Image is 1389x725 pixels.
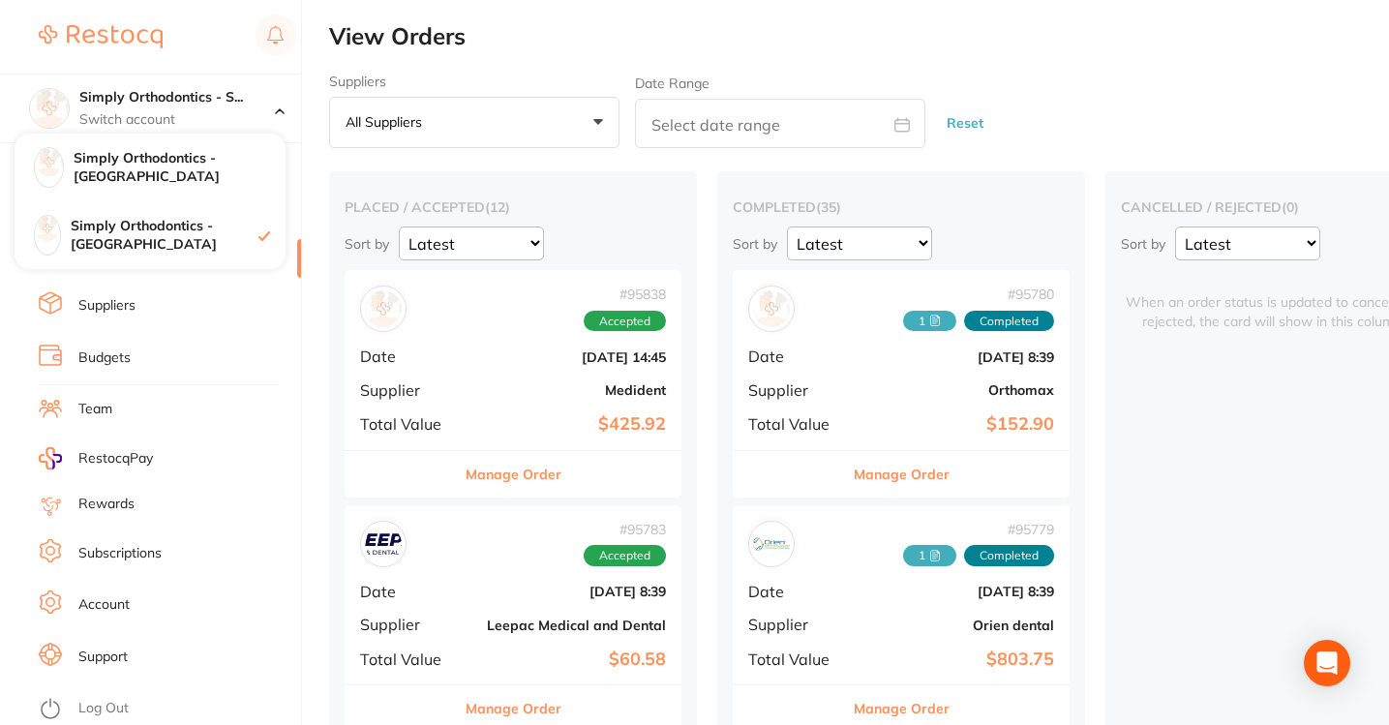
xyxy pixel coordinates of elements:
label: Date Range [635,76,710,91]
span: Supplier [748,381,845,399]
b: [DATE] 8:39 [861,349,1054,365]
span: Date [748,347,845,365]
b: $152.90 [861,414,1054,435]
img: Simply Orthodontics - Sydenham [35,216,60,241]
p: Sort by [345,235,389,253]
b: Orthomax [861,382,1054,398]
img: Orthomax [753,290,790,327]
label: Suppliers [329,74,619,89]
span: Supplier [360,381,457,399]
span: Accepted [584,545,666,566]
img: Simply Orthodontics - Sydenham [30,89,69,128]
span: Date [748,583,845,600]
img: Orien dental [753,526,790,562]
button: All suppliers [329,97,619,149]
p: All suppliers [346,113,430,131]
span: Completed [964,545,1054,566]
a: Support [78,648,128,667]
img: Medident [365,290,402,327]
span: Received [903,311,956,332]
img: RestocqPay [39,447,62,469]
p: Sort by [733,235,777,253]
button: Reset [941,98,989,149]
span: Received [903,545,956,566]
input: Select date range [635,99,925,148]
span: # 95838 [584,287,666,302]
a: Team [78,400,112,419]
a: RestocqPay [39,447,153,469]
span: Total Value [748,650,845,668]
b: $425.92 [472,414,666,435]
button: Log Out [39,694,295,725]
h2: placed / accepted ( 12 ) [345,198,681,216]
b: Medident [472,382,666,398]
b: Orien dental [861,618,1054,633]
a: Account [78,595,130,615]
b: $60.58 [472,649,666,670]
span: Total Value [748,415,845,433]
span: Total Value [360,415,457,433]
span: Supplier [360,616,457,633]
span: # 95780 [903,287,1054,302]
a: Rewards [78,495,135,514]
h2: View Orders [329,23,1389,50]
p: Sort by [1121,235,1165,253]
img: Leepac Medical and Dental [365,526,402,562]
button: Manage Order [854,451,950,498]
b: [DATE] 14:45 [472,349,666,365]
span: Accepted [584,311,666,332]
div: Open Intercom Messenger [1304,640,1350,686]
a: Log Out [78,699,129,718]
span: RestocqPay [78,449,153,468]
span: Date [360,347,457,365]
span: Total Value [360,650,457,668]
button: Manage Order [466,451,561,498]
h2: completed ( 35 ) [733,198,1070,216]
span: Supplier [748,616,845,633]
b: Leepac Medical and Dental [472,618,666,633]
b: $803.75 [861,649,1054,670]
img: Simply Orthodontics - Sunbury [35,148,63,176]
b: [DATE] 8:39 [861,584,1054,599]
a: Subscriptions [78,544,162,563]
span: # 95783 [584,522,666,537]
a: Budgets [78,348,131,368]
a: Restocq Logo [39,15,163,59]
a: Suppliers [78,296,136,316]
span: # 95779 [903,522,1054,537]
h4: Simply Orthodontics - [GEOGRAPHIC_DATA] [74,149,286,187]
span: Date [360,583,457,600]
p: Switch account [79,110,275,130]
b: [DATE] 8:39 [472,584,666,599]
span: Completed [964,311,1054,332]
img: Restocq Logo [39,25,163,48]
h4: Simply Orthodontics - [GEOGRAPHIC_DATA] [71,217,258,255]
h4: Simply Orthodontics - Sydenham [79,88,275,107]
div: Medident#95838AcceptedDate[DATE] 14:45SupplierMedidentTotal Value$425.92Manage Order [345,270,681,498]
